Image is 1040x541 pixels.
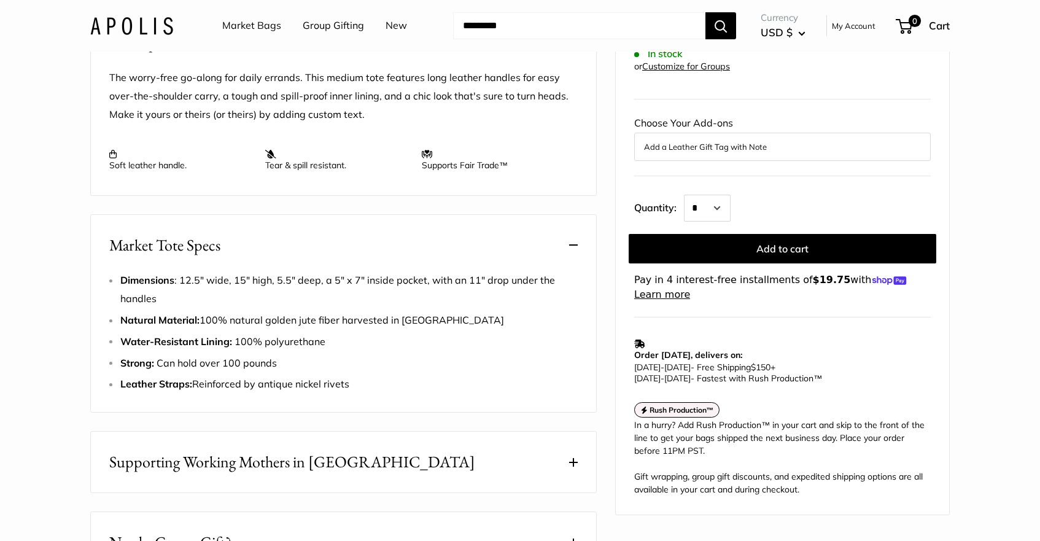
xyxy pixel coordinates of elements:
[664,373,691,384] span: [DATE]
[120,335,235,348] strong: Water-Resistant Lining:
[909,15,921,27] span: 0
[897,16,950,36] a: 0 Cart
[664,362,691,373] span: [DATE]
[644,139,921,154] button: Add a Leather Gift Tag with Note
[661,362,664,373] span: -
[109,149,253,171] p: Soft leather handle.
[634,362,925,384] p: - Free Shipping +
[120,378,192,390] strong: Leather Straps:
[761,23,805,42] button: USD $
[386,17,407,35] a: New
[120,333,578,351] li: 100% polyurethane
[751,362,770,373] span: $150
[90,17,173,34] img: Apolis
[453,12,705,39] input: Search...
[634,48,683,60] span: In stock
[109,450,475,474] span: Supporting Working Mothers in [GEOGRAPHIC_DATA]
[642,61,730,72] a: Customize for Groups
[661,373,664,384] span: -
[157,357,277,369] span: Can hold over 100 pounds
[265,149,409,171] p: Tear & spill resistant.
[634,362,661,373] span: [DATE]
[634,373,822,384] span: - Fastest with Rush Production™
[91,215,596,276] button: Market Tote Specs
[634,349,742,360] strong: Order [DATE], delivers on:
[120,274,555,305] span: : 12.5" wide, 15" high, 5.5" deep, a 5" x 7" inside pocket, with an 11" drop under the handles
[222,17,281,35] a: Market Bags
[109,69,578,124] p: The worry-free go-along for daily errands. This medium tote features long leather handles for eas...
[705,12,736,39] button: Search
[634,191,684,222] label: Quantity:
[761,9,805,26] span: Currency
[634,58,730,75] div: or
[634,419,931,496] div: In a hurry? Add Rush Production™ in your cart and skip to the front of the line to get your bags ...
[91,432,596,492] button: Supporting Working Mothers in [GEOGRAPHIC_DATA]
[120,357,154,369] strong: Strong:
[832,18,875,33] a: My Account
[422,149,565,171] p: Supports Fair Trade™
[120,274,174,286] strong: Dimensions
[761,26,793,39] span: USD $
[629,234,936,263] button: Add to cart
[120,375,578,394] li: Reinforced by antique nickel rivets
[634,373,661,384] span: [DATE]
[650,405,714,415] strong: Rush Production™
[634,114,931,161] div: Choose Your Add-ons
[303,17,364,35] a: Group Gifting
[109,233,220,257] span: Market Tote Specs
[929,19,950,32] span: Cart
[120,314,504,326] span: 100% natural golden jute fiber harvested in [GEOGRAPHIC_DATA]
[120,314,200,326] strong: Natural Material:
